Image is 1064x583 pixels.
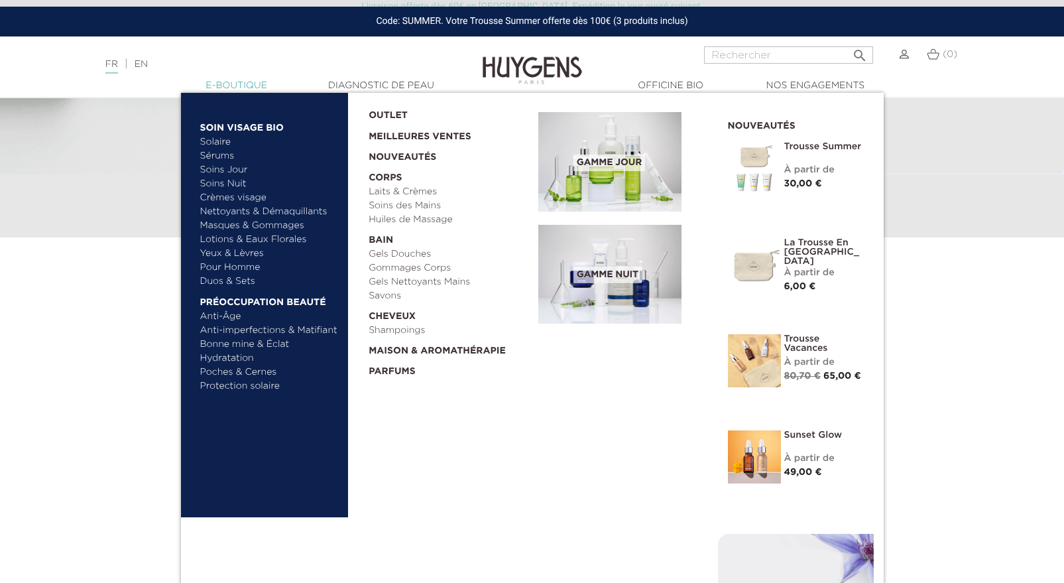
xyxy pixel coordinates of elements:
div: À partir de [784,163,864,177]
a: Sérums [200,149,339,163]
a: FR [105,60,118,74]
a: Protection solaire [200,379,339,393]
a: Huiles de Massage [369,213,529,227]
a: Shampoings [369,324,529,338]
a: Duos & Sets [200,275,339,289]
a: Cheveux [369,303,529,324]
a: Poches & Cernes [200,365,339,379]
a: Sunset Glow [784,430,864,440]
a: Anti-Âge [200,310,339,324]
a: Soins Jour [200,163,339,177]
a: Parfums [369,358,529,379]
a: Crèmes visage [200,191,339,205]
a: OUTLET [369,102,517,123]
div: À partir de [784,452,864,466]
span: (0) [943,50,957,59]
img: routine_jour_banner.jpg [538,112,681,212]
a: Savons [369,289,529,303]
a: Nettoyants & Démaquillants [200,205,339,219]
div: | [99,56,434,72]
div: À partir de [784,266,864,280]
span: 65,00 € [823,371,861,381]
a: Gamme jour [538,112,708,212]
a: Maison & Aromathérapie [369,338,529,358]
a: La Trousse en [GEOGRAPHIC_DATA] [784,238,864,266]
a: Lotions & Eaux Florales [200,233,339,247]
a: Gels Douches [369,247,529,261]
a: Diagnostic de peau [315,79,447,93]
a: Gels Nettoyants Mains [369,275,529,289]
a: Hydratation [200,352,339,365]
input: Rechercher [704,46,873,64]
span: 6,00 € [784,282,816,291]
div: À partir de [784,356,864,369]
span: Gamme nuit [573,267,642,283]
a: Préoccupation beauté [200,289,339,310]
img: Trousse Summer [728,142,781,195]
a: Pour Homme [200,261,339,275]
a: Bonne mine & Éclat [200,338,339,352]
img: routine_nuit_banner.jpg [538,225,681,324]
span: 30,00 € [784,179,822,188]
a: Laits & Crèmes [369,185,529,199]
button:  [848,42,872,60]
a: Yeux & Lèvres [200,247,339,261]
span: Gamme jour [573,155,645,171]
img: Huygens [483,35,582,86]
i:  [852,44,868,60]
a: Soins des Mains [369,199,529,213]
a: Meilleures Ventes [369,123,517,144]
a: EN [135,60,148,69]
a: Gommages Corps [369,261,529,275]
a: Soins Nuit [200,177,327,191]
img: La Trousse en Coton [728,238,781,291]
a: Soin Visage Bio [200,114,339,135]
a: Anti-imperfections & Matifiant [200,324,339,338]
a: Bain [369,227,529,247]
a: Corps [369,164,529,185]
a: Officine Bio [605,79,737,93]
a: Solaire [200,135,339,149]
a: Masques & Gommages [200,219,339,233]
a: Nouveautés [369,144,529,164]
a: Nos engagements [749,79,882,93]
img: Sunset glow- un teint éclatant [728,430,781,484]
a: Trousse Vacances [784,334,864,353]
a: Gamme nuit [538,225,708,324]
span: 49,00 € [784,468,822,477]
h2: Nouveautés [728,116,864,132]
img: La Trousse vacances [728,334,781,387]
span: 80,70 € [784,371,821,381]
a: E-Boutique [170,79,303,93]
a: Trousse Summer [784,142,864,151]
